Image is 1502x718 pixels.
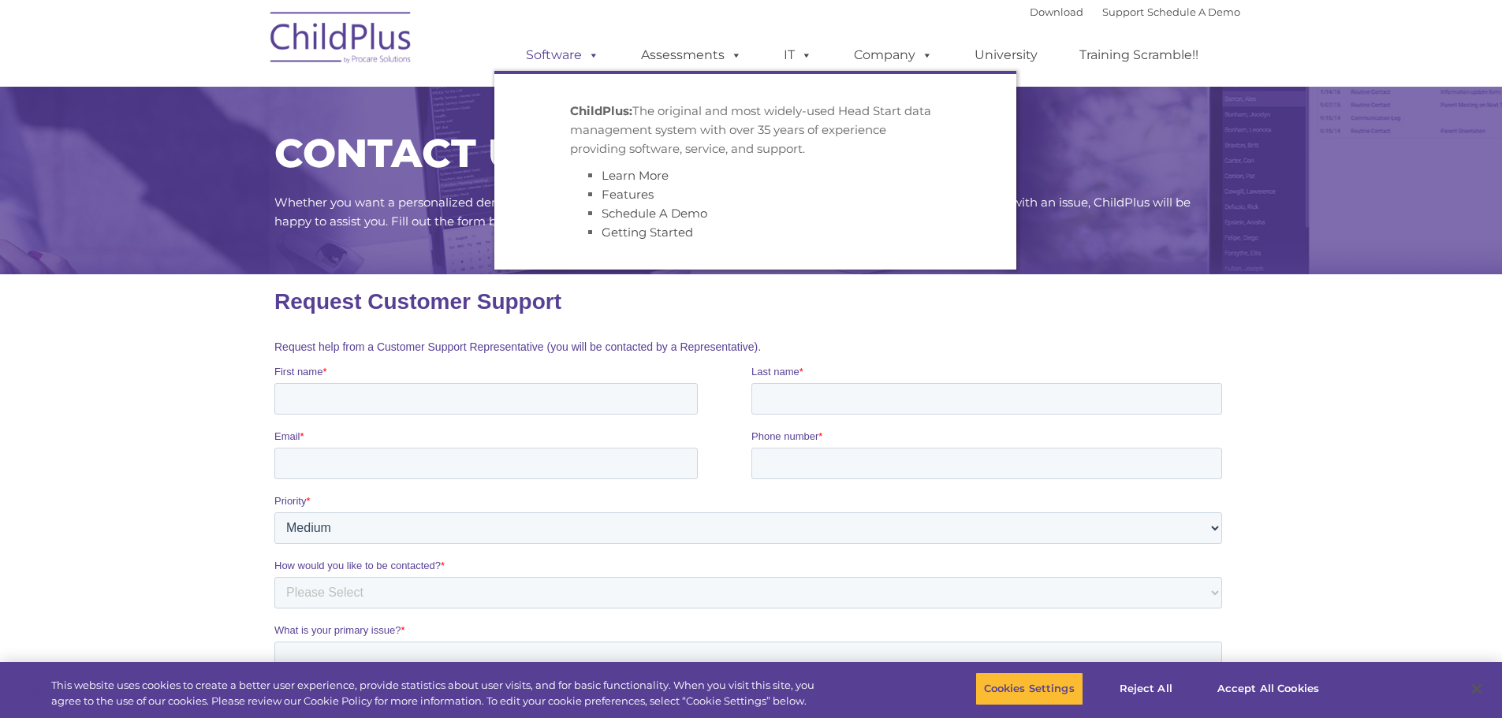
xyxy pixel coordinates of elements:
a: University [959,39,1053,71]
a: Software [510,39,615,71]
button: Reject All [1097,672,1195,705]
a: Schedule A Demo [602,206,707,221]
button: Close [1459,671,1494,706]
a: Support [1102,6,1144,18]
a: Assessments [625,39,758,71]
span: CONTACT US [274,129,544,177]
a: Schedule A Demo [1147,6,1240,18]
font: | [1030,6,1240,18]
strong: ChildPlus: [570,103,632,118]
a: IT [768,39,828,71]
button: Accept All Cookies [1209,672,1328,705]
button: Cookies Settings [975,672,1083,705]
a: Learn More [602,168,669,183]
a: Training Scramble!! [1064,39,1214,71]
img: ChildPlus by Procare Solutions [263,1,420,80]
a: Download [1030,6,1083,18]
p: The original and most widely-used Head Start data management system with over 35 years of experie... [570,102,941,158]
a: Company [838,39,949,71]
a: Features [602,187,654,202]
span: Whether you want a personalized demo of the software, looking for answers, interested in training... [274,195,1191,229]
a: Getting Started [602,225,693,240]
